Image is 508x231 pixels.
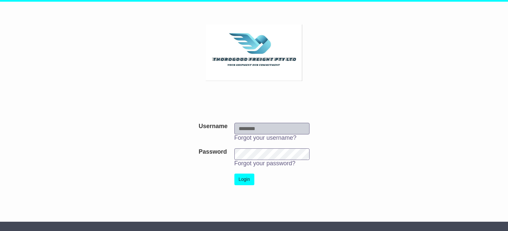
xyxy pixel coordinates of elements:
button: Login [234,174,254,185]
label: Password [198,148,227,156]
label: Username [198,123,227,130]
img: Thorogood Freight Pty Ltd [206,25,303,81]
a: Forgot your password? [234,160,296,167]
a: Forgot your username? [234,134,297,141]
